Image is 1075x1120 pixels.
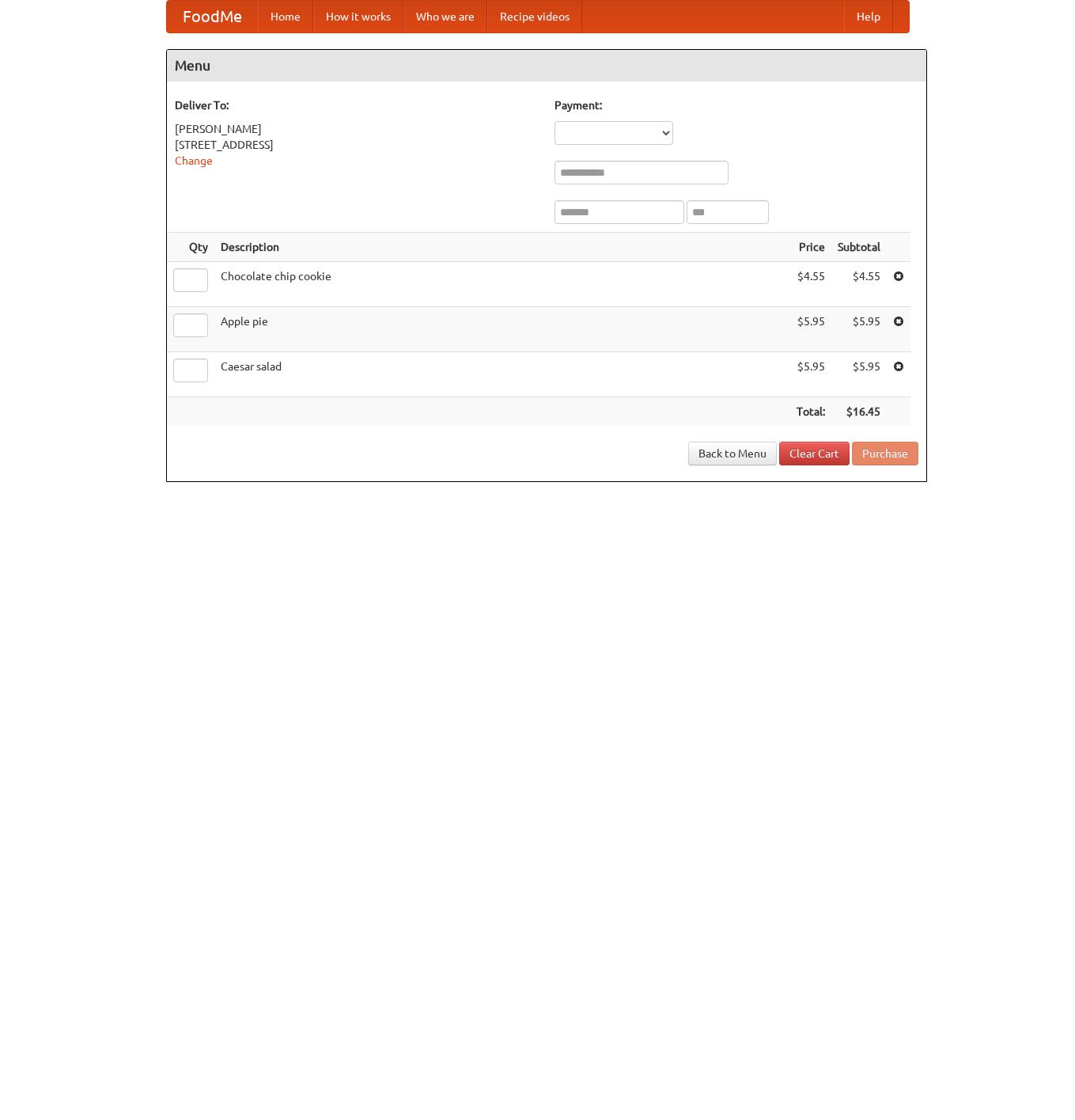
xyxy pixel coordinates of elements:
[214,307,790,352] td: Apple pie
[790,352,831,397] td: $5.95
[831,307,887,352] td: $5.95
[831,397,887,427] th: $16.45
[790,397,831,427] th: Total:
[403,1,487,32] a: Who we are
[258,1,313,32] a: Home
[831,233,887,262] th: Subtotal
[167,233,214,262] th: Qty
[688,442,777,465] a: Back to Menu
[790,307,831,352] td: $5.95
[175,154,213,167] a: Change
[167,1,258,32] a: FoodMe
[844,1,893,32] a: Help
[852,442,918,465] button: Purchase
[790,233,831,262] th: Price
[175,137,539,153] div: [STREET_ADDRESS]
[175,97,539,113] h5: Deliver To:
[313,1,403,32] a: How it works
[831,352,887,397] td: $5.95
[214,233,790,262] th: Description
[214,262,790,307] td: Chocolate chip cookie
[779,442,850,465] a: Clear Cart
[487,1,582,32] a: Recipe videos
[790,262,831,307] td: $4.55
[167,50,926,82] h4: Menu
[555,97,918,113] h5: Payment:
[831,262,887,307] td: $4.55
[175,121,539,137] div: [PERSON_NAME]
[214,352,790,397] td: Caesar salad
